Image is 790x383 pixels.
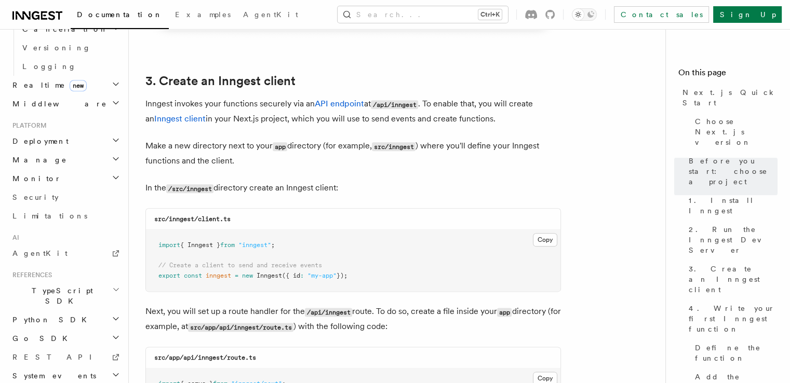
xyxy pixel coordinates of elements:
button: Realtimenew [8,76,122,94]
span: ; [271,241,275,249]
a: Versioning [18,38,122,57]
span: Cancellation [18,24,108,34]
code: app [273,142,287,151]
span: Monitor [8,173,61,184]
p: Make a new directory next to your directory (for example, ) where you'll define your Inngest func... [145,139,561,168]
span: ({ id [282,272,300,279]
span: References [8,271,52,279]
a: 1. Install Inngest [685,191,778,220]
span: Next.js Quick Start [682,87,778,108]
span: Go SDK [8,333,74,344]
span: Deployment [8,136,69,146]
span: TypeScript SDK [8,285,112,306]
span: Platform [8,121,47,130]
button: Go SDK [8,329,122,348]
a: Documentation [71,3,169,29]
span: Versioning [22,44,91,52]
a: Contact sales [614,6,709,23]
a: Before you start: choose a project [685,152,778,191]
span: 2. Run the Inngest Dev Server [689,224,778,255]
a: AgentKit [237,3,304,28]
span: from [220,241,235,249]
span: AgentKit [243,10,298,19]
button: Toggle dark mode [572,8,597,21]
a: API endpoint [315,99,364,108]
button: Search...Ctrl+K [338,6,508,23]
span: 3. Create an Inngest client [689,264,778,295]
span: Middleware [8,99,107,109]
span: AgentKit [12,249,68,257]
a: 2. Run the Inngest Dev Server [685,220,778,259]
a: Limitations [8,207,122,225]
span: Examples [175,10,231,19]
button: Middleware [8,94,122,113]
span: Python SDK [8,314,93,325]
code: src/app/api/inngest/route.ts [188,323,293,332]
span: : [300,272,304,279]
a: Examples [169,3,237,28]
span: System events [8,371,96,381]
span: Security [12,193,59,201]
a: Inngest client [154,114,206,124]
a: Logging [18,57,122,76]
span: import [158,241,180,249]
a: 3. Create an Inngest client [145,74,296,88]
a: Choose Next.js version [691,112,778,152]
a: 3. Create an Inngest client [685,259,778,299]
span: Manage [8,155,67,165]
kbd: Ctrl+K [478,9,502,20]
a: AgentKit [8,244,122,263]
button: Python SDK [8,310,122,329]
span: new [70,80,87,91]
a: 4. Write your first Inngest function [685,299,778,338]
button: Cancellation [18,20,122,38]
a: REST API [8,348,122,366]
span: "inngest" [238,241,271,249]
span: 4. Write your first Inngest function [689,303,778,334]
span: Limitations [12,212,87,220]
span: // Create a client to send and receive events [158,262,322,269]
span: inngest [206,272,231,279]
code: app [497,308,512,317]
span: Inngest [257,272,282,279]
span: { Inngest } [180,241,220,249]
p: Inngest invokes your functions securely via an at . To enable that, you will create an in your Ne... [145,97,561,126]
code: src/inngest [372,142,416,151]
a: Sign Up [713,6,782,23]
h4: On this page [678,66,778,83]
button: Monitor [8,169,122,188]
button: Deployment [8,132,122,151]
a: Define the function [691,338,778,367]
span: = [235,272,238,279]
code: /api/inngest [305,308,352,317]
span: new [242,272,253,279]
button: TypeScript SDK [8,281,122,310]
code: src/app/api/inngest/route.ts [154,354,256,361]
span: Documentation [77,10,163,19]
span: }); [337,272,347,279]
span: Before you start: choose a project [689,156,778,187]
code: /src/inngest [166,184,213,193]
span: "my-app" [307,272,337,279]
p: In the directory create an Inngest client: [145,181,561,196]
a: Security [8,188,122,207]
code: /api/inngest [371,100,418,109]
span: Choose Next.js version [695,116,778,147]
span: Define the function [695,343,778,363]
span: Realtime [8,80,87,90]
span: export [158,272,180,279]
span: Logging [22,62,76,71]
span: const [184,272,202,279]
span: REST API [12,353,101,361]
span: 1. Install Inngest [689,195,778,216]
a: Next.js Quick Start [678,83,778,112]
span: AI [8,234,19,242]
button: Manage [8,151,122,169]
p: Next, you will set up a route handler for the route. To do so, create a file inside your director... [145,304,561,334]
code: src/inngest/client.ts [154,215,231,223]
button: Copy [533,233,557,247]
